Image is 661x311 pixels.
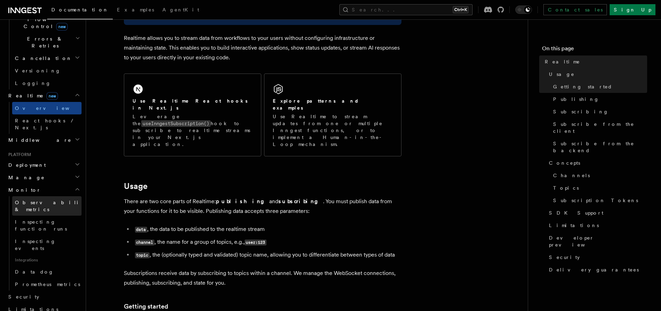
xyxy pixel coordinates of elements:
a: Prometheus metrics [12,278,82,291]
li: , the data to be published to the realtime stream [133,224,401,234]
a: Inspecting events [12,235,82,254]
span: Topics [553,184,579,191]
a: Topics [550,182,647,194]
span: Versioning [15,68,61,74]
a: Datadog [12,266,82,278]
span: Inspecting function runs [15,219,67,232]
button: Search...Ctrl+K [339,4,473,15]
strong: subscribing [278,198,323,205]
span: Security [8,294,39,300]
span: Middleware [6,137,71,144]
a: React hooks / Next.js [12,114,82,134]
a: Logging [12,77,82,89]
a: Inspecting function runs [12,216,82,235]
span: Datadog [15,269,54,275]
button: Toggle dark mode [515,6,532,14]
div: Monitor [6,196,82,291]
a: Security [6,291,82,303]
span: Delivery guarantees [549,266,639,273]
a: Subscribe from the backend [550,137,647,157]
a: Usage [124,181,147,191]
div: Realtimenew [6,102,82,134]
span: Cancellation [12,55,72,62]
li: , the name for a group of topics, e.g., [133,237,401,247]
a: Observability & metrics [12,196,82,216]
li: , the (optionally typed and validated) topic name, allowing you to differentiate between types of... [133,250,401,260]
span: Developer preview [549,234,647,248]
a: Subscription Tokens [550,194,647,207]
a: Documentation [47,2,113,19]
a: Developer preview [546,232,647,251]
code: user:123 [245,240,266,245]
span: Realtime [6,92,58,99]
span: new [46,92,58,100]
a: Limitations [546,219,647,232]
span: Errors & Retries [12,35,75,49]
button: Middleware [6,134,82,146]
span: Logging [15,80,51,86]
a: Getting started [550,80,647,93]
span: Deployment [6,162,46,169]
span: Publishing [553,96,599,103]
button: Monitor [6,184,82,196]
code: topic [135,252,150,258]
h2: Use Realtime React hooks in Next.js [133,97,253,111]
span: Platform [6,152,31,157]
span: Examples [117,7,154,12]
a: Contact sales [543,4,607,15]
span: Security [549,254,580,261]
span: Subscription Tokens [553,197,638,204]
a: SDK Support [546,207,647,219]
a: Channels [550,169,647,182]
span: Monitor [6,187,41,193]
h2: Explore patterns and examples [273,97,393,111]
span: Concepts [549,159,580,166]
span: Overview [15,105,86,111]
span: Subscribe from the client [553,121,647,135]
button: Cancellation [12,52,82,64]
p: Use Realtime to stream updates from one or multiple Inngest functions, or to implement a Human-in... [273,113,393,148]
h4: On this page [542,44,647,55]
button: Realtimenew [6,89,82,102]
a: Publishing [550,93,647,105]
span: SDK Support [549,209,603,216]
span: Integrations [12,254,82,266]
span: Subscribing [553,108,609,115]
span: Usage [549,71,575,78]
a: Realtime [542,55,647,68]
code: useInngestSubscription() [141,120,211,127]
a: Sign Up [610,4,655,15]
a: Use Realtime React hooks in Next.jsLeverage theuseInngestSubscription()hook to subscribe to realt... [124,74,261,156]
a: Examples [113,2,158,19]
button: Flow Controlnew [12,13,82,33]
a: Usage [546,68,647,80]
span: Getting started [553,83,612,90]
p: Subscriptions receive data by subscribing to topics within a channel. We manage the WebSocket con... [124,268,401,288]
a: Security [546,251,647,264]
button: Errors & Retries [12,33,82,52]
button: Manage [6,171,82,184]
a: Delivery guarantees [546,264,647,276]
span: Documentation [51,7,109,12]
a: Overview [12,102,82,114]
span: Inspecting events [15,239,56,251]
span: Manage [6,174,45,181]
span: Subscribe from the backend [553,140,647,154]
p: Leverage the hook to subscribe to realtime streams in your Next.js application. [133,113,253,148]
span: AgentKit [162,7,199,12]
code: channel [135,240,154,245]
span: Channels [553,172,590,179]
a: Explore patterns and examplesUse Realtime to stream updates from one or multiple Inngest function... [264,74,401,156]
a: Versioning [12,64,82,77]
a: Subscribe from the client [550,118,647,137]
a: Concepts [546,157,647,169]
p: Realtime allows you to stream data from workflows to your users without configuring infrastructur... [124,33,401,62]
span: Realtime [545,58,580,65]
span: new [56,23,68,31]
span: Observability & metrics [15,200,86,212]
a: Subscribing [550,105,647,118]
span: Prometheus metrics [15,282,80,287]
p: There are two core parts of Realtime: and . You must publish data from your functions for it to b... [124,197,401,216]
span: Flow Control [12,16,76,30]
button: Deployment [6,159,82,171]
